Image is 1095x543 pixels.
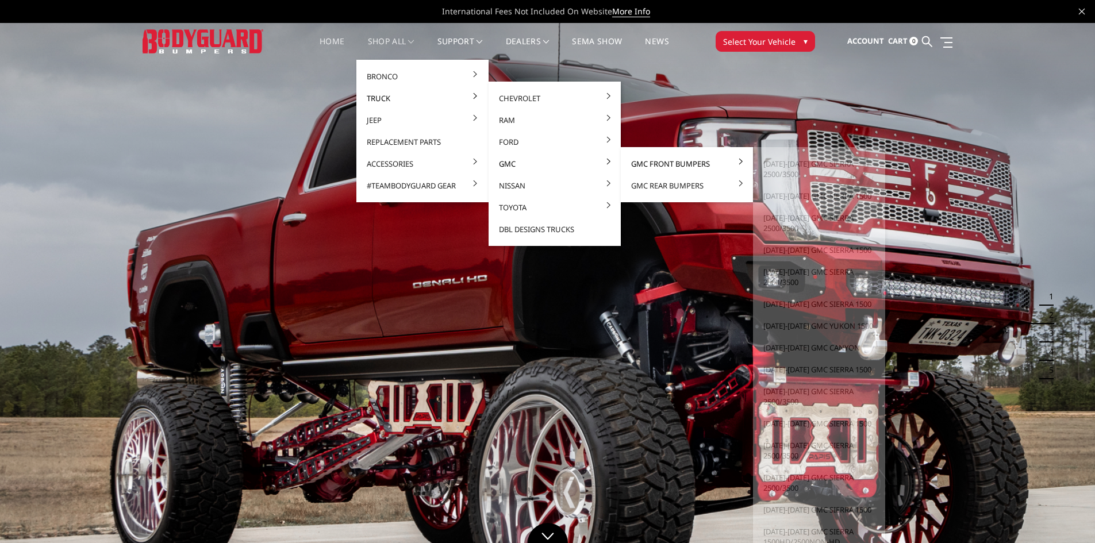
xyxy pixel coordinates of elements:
a: [DATE]-[DATE] GMC Sierra 1500 [758,239,881,261]
a: Account [847,26,884,57]
a: Chevrolet [493,87,616,109]
a: Jeep [361,109,484,131]
a: Accessories [361,153,484,175]
a: [DATE]-[DATE] GMC Sierra 2500/3500 [758,261,881,293]
a: [DATE]-[DATE] GMC Sierra 2500/3500 [758,153,881,185]
a: Support [437,37,483,60]
button: 2 of 5 [1042,306,1054,324]
a: GMC [493,153,616,175]
a: shop all [368,37,414,60]
a: [DATE]-[DATE] GMC Sierra 1500 [758,413,881,434]
a: Nissan [493,175,616,197]
a: Home [320,37,344,60]
a: [DATE]-[DATE] GMC Sierra 1500 [758,185,881,207]
a: DBL Designs Trucks [493,218,616,240]
a: [DATE]-[DATE] GMC Yukon 1500 [758,315,881,337]
button: 5 of 5 [1042,361,1054,379]
img: BODYGUARD BUMPERS [143,29,263,53]
span: Account [847,36,884,46]
a: #TeamBodyguard Gear [361,175,484,197]
a: More Info [612,6,650,17]
button: 3 of 5 [1042,324,1054,342]
iframe: Chat Widget [1038,488,1095,543]
button: Select Your Vehicle [716,31,815,52]
a: GMC Rear Bumpers [625,175,748,197]
a: [DATE]-[DATE] GMC Sierra 1500 [758,499,881,521]
a: [DATE]-[DATE] GMC Sierra 1500 [758,293,881,315]
a: [DATE]-[DATE] GMC Sierra 2500/3500 [758,207,881,239]
span: ▾ [804,35,808,47]
a: Dealers [506,37,550,60]
a: GMC Front Bumpers [625,153,748,175]
a: [DATE]-[DATE] GMC Sierra 2500/3500 [758,434,881,467]
span: Cart [888,36,908,46]
a: [DATE]-[DATE] GMC Sierra 2500/3500 [758,467,881,499]
span: 0 [909,37,918,45]
a: [DATE]-[DATE] GMC Sierra 2500/3500 [758,380,881,413]
a: Ford [493,131,616,153]
a: SEMA Show [572,37,622,60]
button: 4 of 5 [1042,342,1054,361]
a: Ram [493,109,616,131]
a: News [645,37,668,60]
span: Select Your Vehicle [723,36,796,48]
a: Replacement Parts [361,131,484,153]
a: Cart 0 [888,26,918,57]
a: Click to Down [528,523,568,543]
a: Truck [361,87,484,109]
a: Toyota [493,197,616,218]
a: [DATE]-[DATE] GMC Canyon [758,337,881,359]
button: 1 of 5 [1042,287,1054,306]
a: [DATE]-[DATE] GMC Sierra 1500 [758,359,881,380]
a: Bronco [361,66,484,87]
